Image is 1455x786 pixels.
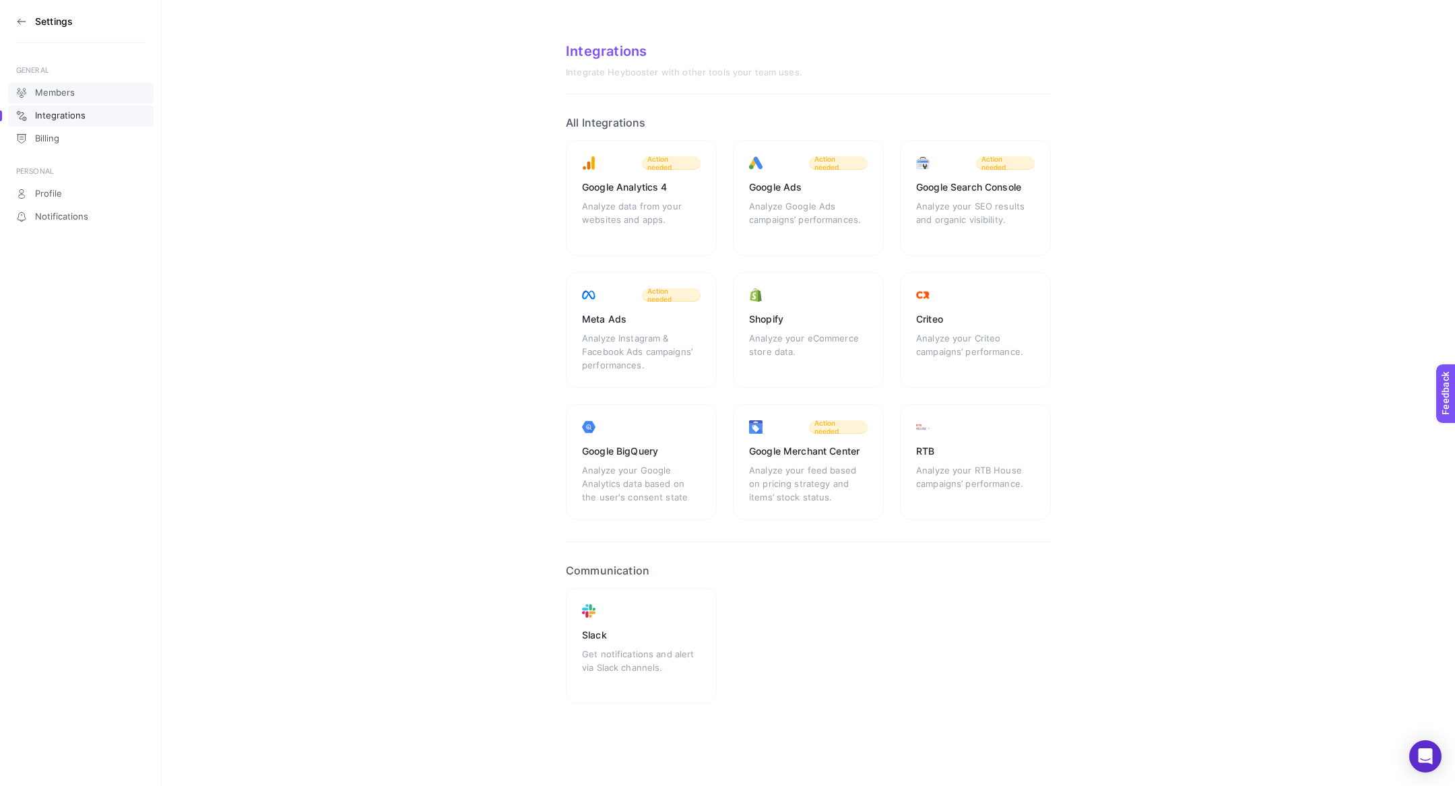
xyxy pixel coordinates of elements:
[30,115,212,162] header: What did you not like?
[35,133,59,144] span: Billing
[916,331,1035,372] div: Analyze your Criteo campaigns’ performance.
[8,128,154,150] a: Billing
[814,419,862,435] span: Action needed
[814,155,862,171] span: Action needed
[916,199,1035,240] div: Analyze your SEO results and organic visibility.
[981,155,1029,171] span: Action needed
[916,181,1035,194] div: Google Search Console
[749,199,868,240] div: Analyze Google Ads campaigns’ performances.
[749,181,868,194] div: Google Ads
[35,110,86,121] span: Integrations
[8,105,154,127] a: Integrations
[582,313,701,326] div: Meta Ads
[35,88,75,98] span: Members
[916,445,1035,458] div: RTB
[566,116,1051,129] h2: All Integrations
[8,82,154,104] a: Members
[150,255,212,264] span: Press ENTER
[582,199,701,240] div: Analyze data from your websites and apps.
[8,4,51,15] span: Feedback
[566,43,1051,59] div: Integrations
[35,189,62,199] span: Profile
[35,211,88,222] span: Notifications
[582,628,701,642] div: Slack
[59,92,166,105] span: I don't like something
[8,206,154,228] a: Notifications
[16,65,145,75] div: GENERAL
[749,313,868,326] div: Shopify
[916,463,1035,504] div: Analyze your RTB House campaigns’ performance.
[647,287,695,303] span: Action needed
[749,445,868,458] div: Google Merchant Center
[197,292,221,302] span: NEXT
[749,331,868,372] div: Analyze your eCommerce store data.
[647,155,695,171] span: Action needed
[582,181,701,194] div: Google Analytics 4
[1409,740,1442,773] div: Open Intercom Messenger
[8,183,154,205] a: Profile
[35,16,73,27] h3: Settings
[566,67,1051,78] div: Integrate Heybooster with other tools your team uses.
[16,166,145,176] div: PERSONAL
[916,313,1035,326] div: Criteo
[749,463,868,504] div: Analyze your feed based on pricing strategy and items’ stock status.
[582,647,701,688] div: Get notifications and alert via Slack channels.
[582,463,701,504] div: Analyze your Google Analytics data based on the user's consent state
[582,445,701,458] div: Google BigQuery
[566,564,1051,577] h2: Communication
[582,331,701,372] div: Analyze Instagram & Facebook Ads campaigns’ performances.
